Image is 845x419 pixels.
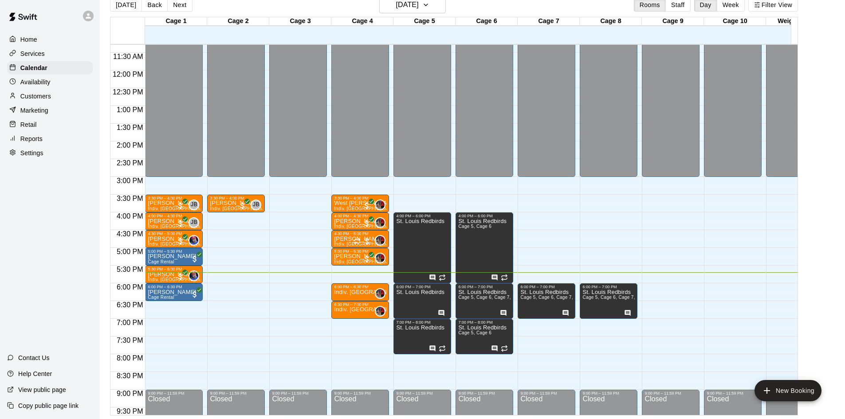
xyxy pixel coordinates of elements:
[148,285,200,289] div: 6:00 PM – 6:30 PM
[20,78,51,86] p: Availability
[439,274,446,281] span: Recurring event
[378,200,385,210] span: Jeramy Allerdissen
[334,206,395,211] span: Indiv. [GEOGRAPHIC_DATA]
[376,218,385,227] img: Jeramy Allerdissen
[18,385,66,394] p: View public page
[396,214,448,218] div: 4:00 PM – 6:00 PM
[562,309,569,317] svg: Has notes
[145,17,207,26] div: Cage 1
[148,206,209,211] span: Indiv. [GEOGRAPHIC_DATA]
[176,219,185,228] span: All customers have paid
[20,35,37,44] p: Home
[114,106,145,114] span: 1:00 PM
[429,345,436,352] svg: Has notes
[378,306,385,317] span: Jeramy Allerdissen
[18,401,79,410] p: Copy public page link
[334,196,386,200] div: 3:30 PM – 4:00 PM
[334,259,395,264] span: Indiv. [GEOGRAPHIC_DATA]
[114,248,145,255] span: 5:00 PM
[148,391,200,396] div: 9:00 PM – 11:59 PM
[704,17,766,26] div: Cage 10
[7,132,93,145] a: Reports
[520,391,573,396] div: 9:00 PM – 11:59 PM
[20,63,47,72] p: Calendar
[518,283,575,319] div: 6:00 PM – 7:00 PM: St. Louis Redbirds
[176,201,185,210] span: All customers have paid
[582,285,635,289] div: 6:00 PM – 7:00 PM
[334,242,395,247] span: Indiv. [GEOGRAPHIC_DATA]
[458,330,491,335] span: Cage 5, Cage 6
[110,88,145,96] span: 12:30 PM
[114,301,145,309] span: 6:30 PM
[501,274,508,281] span: Recurring event
[114,372,145,380] span: 8:30 PM
[456,212,513,283] div: 4:00 PM – 6:00 PM: St. Louis Redbirds
[189,217,199,228] div: James Beirne
[331,248,389,266] div: 5:00 PM – 5:30 PM: Marshall Michael
[114,159,145,167] span: 2:30 PM
[114,195,145,202] span: 3:30 PM
[766,17,828,26] div: Weight room
[501,345,508,352] span: Recurring event
[378,235,385,246] span: Jeramy Allerdissen
[189,270,199,281] div: Jacob Abraham
[520,285,573,289] div: 6:00 PM – 7:00 PM
[192,217,199,228] span: James Beirne
[148,295,174,300] span: Cage Rental
[110,70,145,78] span: 12:00 PM
[707,391,759,396] div: 9:00 PM – 11:59 PM
[210,391,262,396] div: 9:00 PM – 11:59 PM
[334,285,386,289] div: 6:00 PM – 6:30 PM
[331,230,389,248] div: 4:30 PM – 5:00 PM: Indiv. Lesson
[331,283,389,301] div: 6:00 PM – 6:30 PM: Indiv. Lesson
[145,248,203,266] div: 5:00 PM – 5:30 PM: Tyce Stenzel
[114,354,145,362] span: 8:00 PM
[375,200,385,210] div: Jeramy Allerdissen
[582,391,635,396] div: 9:00 PM – 11:59 PM
[192,200,199,210] span: John Beirne
[191,200,197,209] span: JB
[354,238,361,245] span: Recurring event
[210,196,262,200] div: 3:30 PM – 4:00 PM
[145,230,203,248] div: 4:30 PM – 5:00 PM: Walker Froehlich
[114,124,145,131] span: 1:30 PM
[176,272,185,281] span: All customers have paid
[439,345,446,352] span: Recurring event
[458,295,527,300] span: Cage 5, Cage 6, Cage 7, Cage 8
[362,219,371,228] span: All customers have paid
[114,407,145,415] span: 9:30 PM
[272,391,324,396] div: 9:00 PM – 11:59 PM
[376,254,385,262] img: Jeramy Allerdissen
[20,49,45,58] p: Services
[458,320,511,325] div: 7:00 PM – 8:00 PM
[376,307,385,316] img: Jeramy Allerdissen
[148,242,209,247] span: Indiv. [GEOGRAPHIC_DATA]
[334,231,386,236] div: 4:30 PM – 5:00 PM
[645,391,697,396] div: 9:00 PM – 11:59 PM
[500,309,507,317] svg: Has notes
[331,301,389,319] div: 6:30 PM – 7:00 PM: Indiv. Lesson
[518,17,580,26] div: Cage 7
[375,235,385,246] div: Jeramy Allerdissen
[20,149,43,157] p: Settings
[7,75,93,89] a: Availability
[18,369,52,378] p: Help Center
[7,146,93,160] a: Settings
[20,92,51,101] p: Customers
[7,61,93,74] a: Calendar
[334,224,395,229] span: Indiv. [GEOGRAPHIC_DATA]
[238,201,247,210] span: All customers have paid
[148,277,209,282] span: Indiv. [GEOGRAPHIC_DATA]
[148,224,209,229] span: Indiv. [GEOGRAPHIC_DATA]
[148,214,200,218] div: 4:00 PM – 4:30 PM
[189,236,198,245] img: Jacob Abraham
[456,283,513,319] div: 6:00 PM – 7:00 PM: St. Louis Redbirds
[396,285,448,289] div: 6:00 PM – 7:00 PM
[334,302,386,307] div: 6:30 PM – 7:00 PM
[176,237,185,246] span: All customers have paid
[114,319,145,326] span: 7:00 PM
[192,235,199,246] span: Jacob Abraham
